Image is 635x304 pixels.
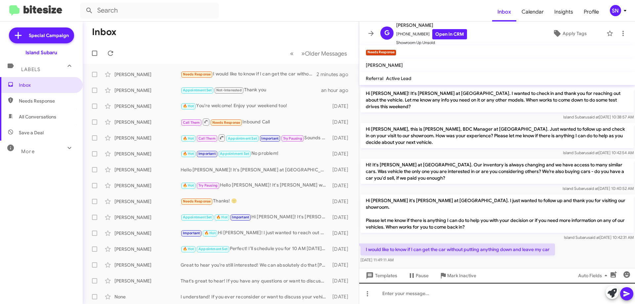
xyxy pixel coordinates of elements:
[360,257,394,262] span: [DATE] 11:49:11 AM
[114,166,181,173] div: [PERSON_NAME]
[181,245,329,253] div: Perfect! I’ll schedule you for 10 AM [DATE]. Looking forward to seeing you then!
[610,5,621,16] div: SN
[321,87,354,94] div: an hour ago
[329,262,354,268] div: [DATE]
[535,27,603,39] button: Apply Tags
[114,214,181,221] div: [PERSON_NAME]
[329,182,354,189] div: [DATE]
[183,215,212,219] span: Appointment Set
[366,75,383,81] span: Referral
[181,86,321,94] div: Thank you
[587,186,598,191] span: said at
[181,229,329,237] div: Hi [PERSON_NAME]! I just wanted to reach out and see if you were available to stop by [DATE]? We ...
[21,149,35,154] span: More
[181,166,329,173] div: Hello [PERSON_NAME]! It's [PERSON_NAME] at [GEOGRAPHIC_DATA]. I wanted to check in with you and l...
[232,215,249,219] span: Important
[212,120,240,125] span: Needs Response
[329,246,354,252] div: [DATE]
[181,150,329,157] div: No problem!
[114,230,181,237] div: [PERSON_NAME]
[366,50,396,56] small: Needs Response
[329,119,354,125] div: [DATE]
[297,47,351,60] button: Next
[563,150,634,155] span: Island Subaru [DATE] 10:42:54 AM
[329,135,354,141] div: [DATE]
[181,70,317,78] div: I would like to know if I can get the car without putting anything down and leave my car
[114,135,181,141] div: [PERSON_NAME]
[286,47,351,60] nav: Page navigation example
[183,247,194,251] span: 🔥 Hot
[220,152,249,156] span: Appointment Set
[588,235,600,240] span: said at
[604,5,628,16] button: SN
[19,82,75,88] span: Inbox
[329,230,354,237] div: [DATE]
[183,72,211,76] span: Needs Response
[114,103,181,109] div: [PERSON_NAME]
[396,21,467,29] span: [PERSON_NAME]
[9,27,74,43] a: Special Campaign
[286,47,298,60] button: Previous
[305,50,347,57] span: Older Messages
[114,71,181,78] div: [PERSON_NAME]
[114,246,181,252] div: [PERSON_NAME]
[587,150,599,155] span: said at
[578,270,610,282] span: Auto Fields
[329,151,354,157] div: [DATE]
[204,231,216,235] span: 🔥 Hot
[181,102,329,110] div: You're welcome! Enjoy your weekend too!
[92,27,116,37] h1: Inbox
[360,159,634,184] p: Hi! It's [PERSON_NAME] at [GEOGRAPHIC_DATA]. Our inventory is always changing and we have access ...
[114,278,181,284] div: [PERSON_NAME]
[329,198,354,205] div: [DATE]
[198,183,218,188] span: Try Pausing
[359,270,402,282] button: Templates
[114,262,181,268] div: [PERSON_NAME]
[360,195,634,233] p: Hi [PERSON_NAME] it's [PERSON_NAME] at [GEOGRAPHIC_DATA]. I just wanted to follow up and thank yo...
[516,2,549,22] a: Calendar
[198,136,216,141] span: Call Them
[360,123,634,148] p: Hi [PERSON_NAME], this is [PERSON_NAME], BDC Manager at [GEOGRAPHIC_DATA]. Just wanted to follow ...
[216,215,228,219] span: 🔥 Hot
[181,293,329,300] div: I understand! If you ever reconsider or want to discuss your vehicle, feel free to reach out. Hav...
[19,98,75,104] span: Needs Response
[329,278,354,284] div: [DATE]
[261,136,278,141] span: Important
[563,186,634,191] span: Island Subaru [DATE] 10:40:52 AM
[366,62,403,68] span: [PERSON_NAME]
[228,136,257,141] span: Appointment Set
[183,104,194,108] span: 🔥 Hot
[573,270,615,282] button: Auto Fields
[181,197,329,205] div: Thanks! 🙂
[549,2,578,22] a: Insights
[198,152,216,156] span: Important
[290,49,294,58] span: «
[402,270,434,282] button: Pause
[181,213,329,221] div: Hi [PERSON_NAME]! It's [PERSON_NAME] at [GEOGRAPHIC_DATA], wanted to check in and see if you were...
[432,29,467,39] a: Open in CRM
[317,71,354,78] div: 2 minutes ago
[25,49,57,56] div: Island Subaru
[564,235,634,240] span: Island Subaru [DATE] 10:42:31 AM
[492,2,516,22] a: Inbox
[329,293,354,300] div: [DATE]
[329,103,354,109] div: [DATE]
[384,28,390,38] span: G
[360,243,555,255] p: I would like to know if I can get the car without putting anything down and leave my car
[301,49,305,58] span: »
[386,75,411,81] span: Active Lead
[21,66,40,72] span: Labels
[181,182,329,189] div: Hello [PERSON_NAME]! It's [PERSON_NAME] with Island Subaru. Just wanted to check in with you. I h...
[416,270,429,282] span: Pause
[364,270,397,282] span: Templates
[183,136,194,141] span: 🔥 Hot
[563,114,634,119] span: Island Subaru [DATE] 10:38:57 AM
[198,247,228,251] span: Appointment Set
[587,114,599,119] span: said at
[183,88,212,92] span: Appointment Set
[19,113,56,120] span: All Conversations
[563,27,587,39] span: Apply Tags
[360,87,634,112] p: Hi [PERSON_NAME]! It's [PERSON_NAME] at [GEOGRAPHIC_DATA]. I wanted to check in and thank you for...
